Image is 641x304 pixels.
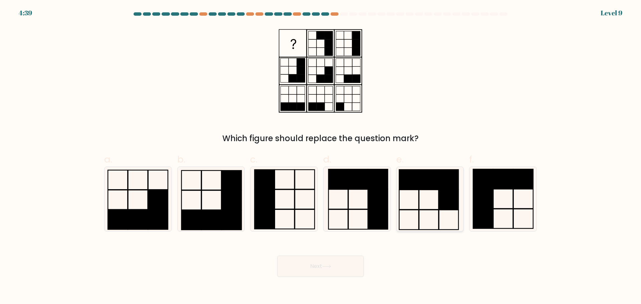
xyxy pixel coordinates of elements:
span: f. [469,153,474,166]
span: b. [177,153,185,166]
div: Level 9 [601,8,622,18]
div: Which figure should replace the question mark? [108,132,533,144]
span: d. [323,153,331,166]
button: Next [277,256,364,277]
div: 4:39 [19,8,32,18]
span: e. [396,153,404,166]
span: c. [250,153,257,166]
span: a. [104,153,112,166]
